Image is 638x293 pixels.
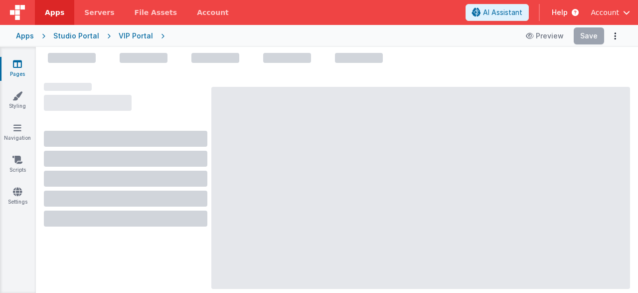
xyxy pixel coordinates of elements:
div: VIP Portal [119,31,153,41]
span: Servers [84,7,114,17]
button: AI Assistant [466,4,529,21]
div: Apps [16,31,34,41]
span: File Assets [135,7,177,17]
button: Options [608,29,622,43]
span: Account [591,7,619,17]
div: Studio Portal [53,31,99,41]
button: Account [591,7,630,17]
button: Save [574,27,604,44]
span: AI Assistant [483,7,522,17]
button: Preview [520,28,570,44]
span: Help [552,7,568,17]
span: Apps [45,7,64,17]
